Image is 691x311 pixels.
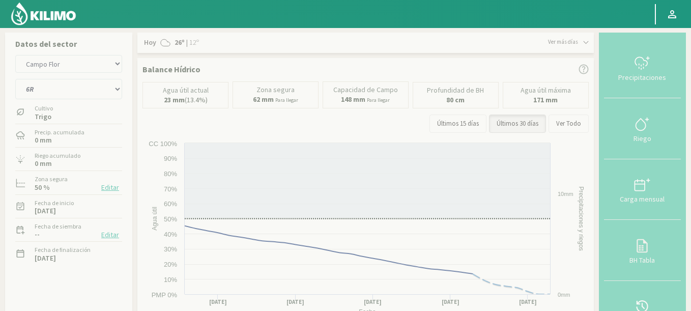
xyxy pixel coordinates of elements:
text: 30% [164,245,177,253]
p: Profundidad de BH [427,87,484,94]
p: Agua útil máxima [521,87,571,94]
button: Riego [604,98,681,159]
text: [DATE] [519,298,537,306]
text: Precipitaciones y riegos [578,186,585,251]
text: 10% [164,276,177,284]
b: 80 cm [446,95,465,104]
span: Hoy [142,38,156,48]
p: Capacidad de Campo [333,86,398,94]
text: 60% [164,200,177,208]
text: Agua útil [151,207,158,231]
button: Editar [98,182,122,193]
label: 0 mm [35,160,52,167]
div: BH Tabla [607,257,678,264]
p: Datos del sector [15,38,122,50]
div: Precipitaciones [607,74,678,81]
label: Fecha de finalización [35,245,91,255]
label: Zona segura [35,175,68,184]
strong: 26º [175,38,185,47]
label: Trigo [35,114,53,120]
text: [DATE] [364,298,382,306]
text: 40% [164,231,177,238]
label: 0 mm [35,137,52,144]
b: 171 mm [533,95,558,104]
button: Precipitaciones [604,38,681,98]
label: [DATE] [35,255,56,262]
button: Editar [98,229,122,241]
label: Riego acumulado [35,151,80,160]
p: Zona segura [256,86,295,94]
label: Precip. acumulada [35,128,84,137]
text: 10mm [558,191,573,197]
text: 90% [164,155,177,162]
b: 148 mm [341,95,365,104]
span: 12º [188,38,199,48]
button: Carga mensual [604,159,681,220]
div: Carga mensual [607,195,678,203]
label: 50 % [35,184,50,191]
label: Cultivo [35,104,53,113]
text: 20% [164,261,177,268]
text: 0mm [558,292,570,298]
text: [DATE] [442,298,459,306]
button: Últimos 30 días [489,115,546,133]
p: Agua útil actual [163,87,209,94]
span: | [186,38,188,48]
text: CC 100% [149,140,177,148]
small: Para llegar [275,97,298,103]
text: PMP 0% [152,291,178,299]
label: -- [35,231,40,238]
p: Balance Hídrico [142,63,200,75]
small: Para llegar [367,97,390,103]
text: 50% [164,215,177,223]
text: [DATE] [286,298,304,306]
label: Fecha de inicio [35,199,74,208]
text: 80% [164,170,177,178]
label: Fecha de siembra [35,222,81,231]
button: BH Tabla [604,220,681,280]
b: 62 mm [253,95,274,104]
p: (13.4%) [164,96,208,104]
button: Ver Todo [549,115,589,133]
label: [DATE] [35,208,56,214]
img: Kilimo [10,2,77,26]
div: Riego [607,135,678,142]
text: [DATE] [209,298,227,306]
button: Últimos 15 días [429,115,486,133]
span: Ver más días [548,38,578,46]
b: 23 mm [164,95,185,104]
text: 70% [164,185,177,193]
